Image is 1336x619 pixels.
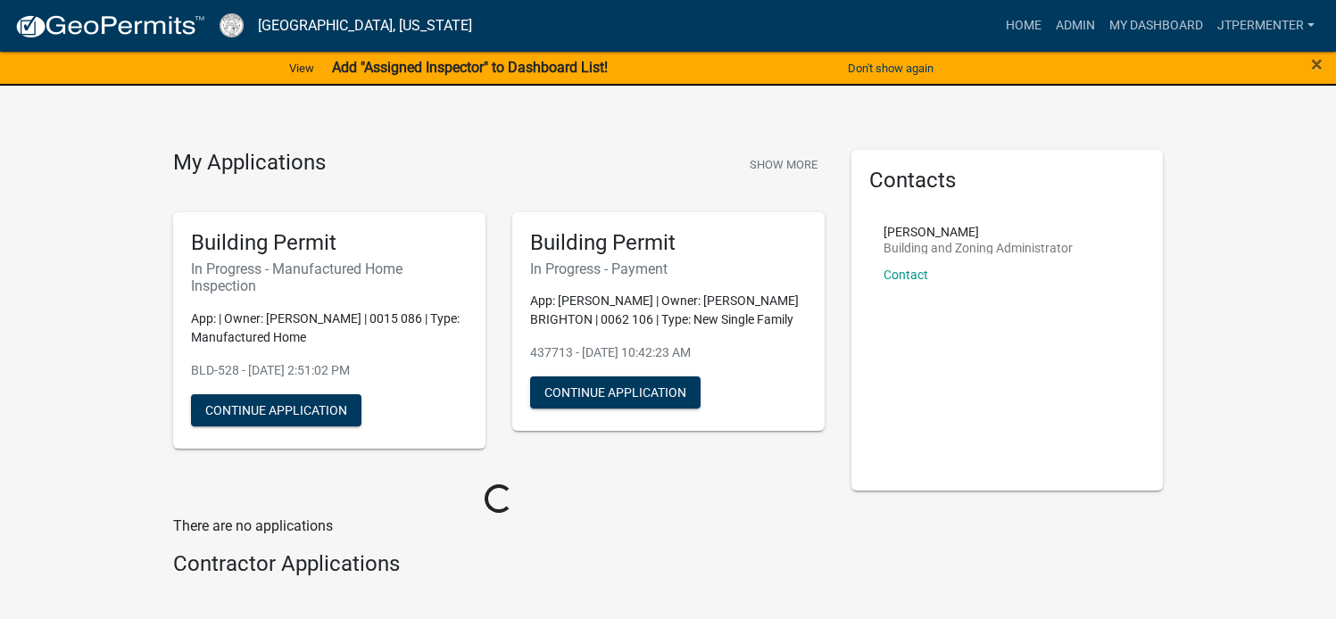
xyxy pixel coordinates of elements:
h4: My Applications [173,150,326,177]
p: Building and Zoning Administrator [884,242,1073,254]
p: BLD-528 - [DATE] 2:51:02 PM [191,361,468,380]
a: My Dashboard [1102,9,1210,43]
strong: Add "Assigned Inspector" to Dashboard List! [332,59,608,76]
button: Continue Application [191,394,361,426]
p: App: [PERSON_NAME] | Owner: [PERSON_NAME] BRIGHTON | 0062 106 | Type: New Single Family [530,292,807,329]
a: jtpermenter [1210,9,1322,43]
button: Close [1311,54,1323,75]
button: Don't show again [841,54,941,83]
wm-workflow-list-section: Contractor Applications [173,551,825,584]
p: App: | Owner: [PERSON_NAME] | 0015 086 | Type: Manufactured Home [191,309,468,347]
h4: Contractor Applications [173,551,825,577]
p: [PERSON_NAME] [884,226,1073,238]
p: 437713 - [DATE] 10:42:23 AM [530,343,807,362]
h5: Contacts [869,168,1146,194]
a: Contact [884,268,928,282]
img: Cook County, Georgia [220,13,244,37]
span: × [1311,52,1323,77]
a: Admin [1049,9,1102,43]
a: [GEOGRAPHIC_DATA], [US_STATE] [258,11,472,41]
button: Continue Application [530,376,701,409]
h5: Building Permit [191,230,468,256]
h5: Building Permit [530,230,807,256]
button: Show More [743,150,825,179]
a: View [282,54,321,83]
a: Home [999,9,1049,43]
p: There are no applications [173,516,825,537]
h6: In Progress - Manufactured Home Inspection [191,260,468,294]
h6: In Progress - Payment [530,260,807,277]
